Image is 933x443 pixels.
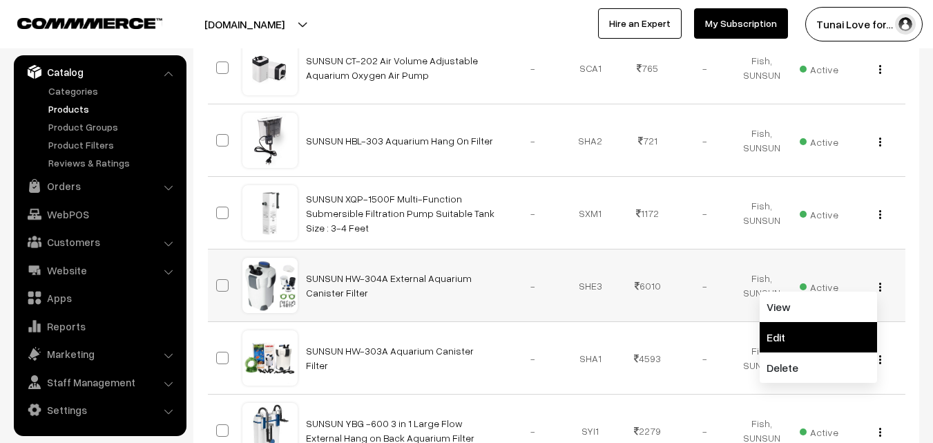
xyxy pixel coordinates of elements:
[760,322,877,352] a: Edit
[306,55,478,81] a: SUNSUN CT-202 Air Volume Adjustable Aquarium Oxygen Air Pump
[879,65,881,74] img: Menu
[45,120,182,134] a: Product Groups
[17,258,182,283] a: Website
[505,249,562,322] td: -
[17,14,138,30] a: COMMMERCE
[45,155,182,170] a: Reviews & Ratings
[156,7,333,41] button: [DOMAIN_NAME]
[676,177,733,249] td: -
[17,285,182,310] a: Apps
[733,322,791,395] td: Fish, SUNSUN
[17,202,182,227] a: WebPOS
[733,249,791,322] td: Fish, SUNSUN
[561,249,619,322] td: SHE3
[598,8,682,39] a: Hire an Expert
[306,193,494,234] a: SUNSUN XQP-1500F Multi-Function Submersible Filtration Pump Suitable Tank Size : 3-4 Feet
[306,272,472,299] a: SUNSUN HW-304A External Aquarium Canister Filter
[306,135,493,147] a: SUNSUN HBL-303 Aquarium Hang On Filter
[17,314,182,339] a: Reports
[800,59,838,77] span: Active
[45,84,182,98] a: Categories
[733,177,791,249] td: Fish, SUNSUN
[17,341,182,366] a: Marketing
[733,32,791,104] td: Fish, SUNSUN
[733,104,791,177] td: Fish, SUNSUN
[676,104,733,177] td: -
[676,32,733,104] td: -
[17,397,182,422] a: Settings
[505,32,562,104] td: -
[505,322,562,395] td: -
[800,422,838,440] span: Active
[306,345,474,371] a: SUNSUN HW-303A Aquarium Canister Filter
[800,131,838,149] span: Active
[619,104,676,177] td: 721
[619,249,676,322] td: 6010
[805,7,923,41] button: Tunai Love for…
[561,177,619,249] td: SXM1
[800,276,838,294] span: Active
[45,102,182,116] a: Products
[619,322,676,395] td: 4593
[561,104,619,177] td: SHA2
[619,32,676,104] td: 765
[879,138,881,147] img: Menu
[676,322,733,395] td: -
[17,18,162,28] img: COMMMERCE
[505,104,562,177] td: -
[45,138,182,152] a: Product Filters
[17,173,182,198] a: Orders
[800,204,838,222] span: Active
[561,322,619,395] td: SHA1
[879,355,881,364] img: Menu
[17,59,182,84] a: Catalog
[17,229,182,254] a: Customers
[879,210,881,219] img: Menu
[505,177,562,249] td: -
[619,177,676,249] td: 1172
[676,249,733,322] td: -
[17,370,182,395] a: Staff Management
[760,352,877,383] a: Delete
[760,292,877,322] a: View
[895,14,916,35] img: user
[561,32,619,104] td: SCA1
[694,8,788,39] a: My Subscription
[879,428,881,437] img: Menu
[879,283,881,292] img: Menu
